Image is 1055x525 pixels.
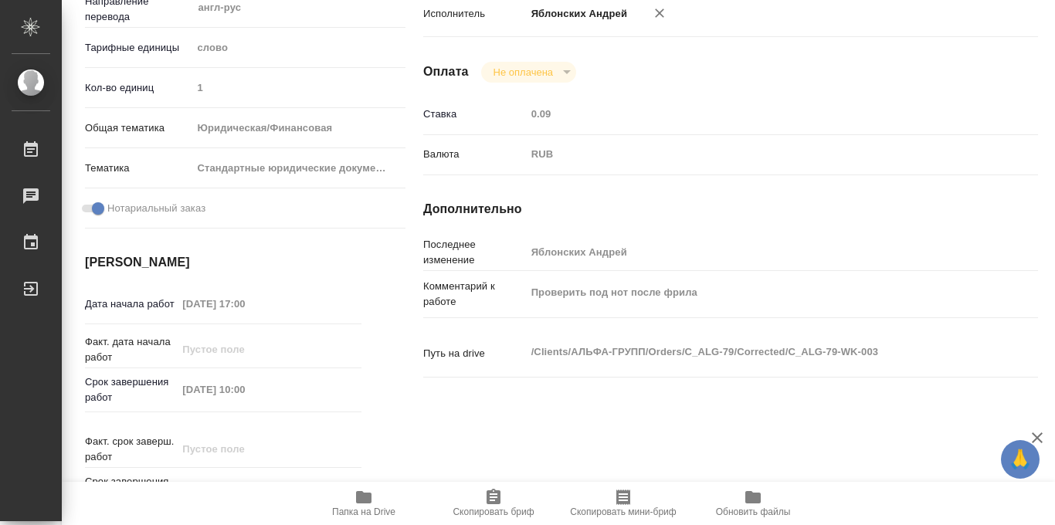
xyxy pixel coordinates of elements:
span: 🙏 [1007,443,1033,476]
div: слово [192,35,405,61]
p: Исполнитель [423,6,526,22]
p: Срок завершения услуги [85,474,177,505]
span: Скопировать мини-бриф [570,506,676,517]
p: Валюта [423,147,526,162]
div: Юридическая/Финансовая [192,115,405,141]
button: Папка на Drive [299,482,429,525]
p: Общая тематика [85,120,192,136]
input: Пустое поле [177,378,312,401]
input: Пустое поле [177,293,312,315]
input: Пустое поле [526,103,987,125]
button: 🙏 [1001,440,1040,479]
button: Скопировать мини-бриф [558,482,688,525]
p: Комментарий к работе [423,279,526,310]
p: Последнее изменение [423,237,526,268]
button: Не оплачена [489,66,558,79]
p: Яблонских Андрей [526,6,627,22]
button: Обновить файлы [688,482,818,525]
span: Скопировать бриф [453,506,534,517]
span: Папка на Drive [332,506,395,517]
input: Пустое поле [192,76,405,99]
p: Тематика [85,161,192,176]
h4: Оплата [423,63,469,81]
button: Скопировать бриф [429,482,558,525]
textarea: /Clients/АЛЬФА-ГРУПП/Orders/C_ALG-79/Corrected/C_ALG-79-WK-003 [526,339,987,365]
p: Факт. срок заверш. работ [85,434,177,465]
span: Обновить файлы [716,506,791,517]
p: Кол-во единиц [85,80,192,96]
h4: [PERSON_NAME] [85,253,361,272]
input: Пустое поле [177,438,312,460]
span: Нотариальный заказ [107,201,205,216]
p: Ставка [423,107,526,122]
p: Дата начала работ [85,296,177,312]
input: ✎ Введи что-нибудь [177,478,312,500]
input: Пустое поле [526,241,987,263]
div: Не оплачена [481,62,576,83]
h4: Дополнительно [423,200,1038,218]
p: Срок завершения работ [85,374,177,405]
p: Факт. дата начала работ [85,334,177,365]
textarea: Проверить под нот после фрила [526,279,987,306]
p: Путь на drive [423,346,526,361]
div: Стандартные юридические документы, договоры, уставы [192,155,405,181]
input: Пустое поле [177,338,312,361]
p: Тарифные единицы [85,40,192,56]
div: RUB [526,141,987,168]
